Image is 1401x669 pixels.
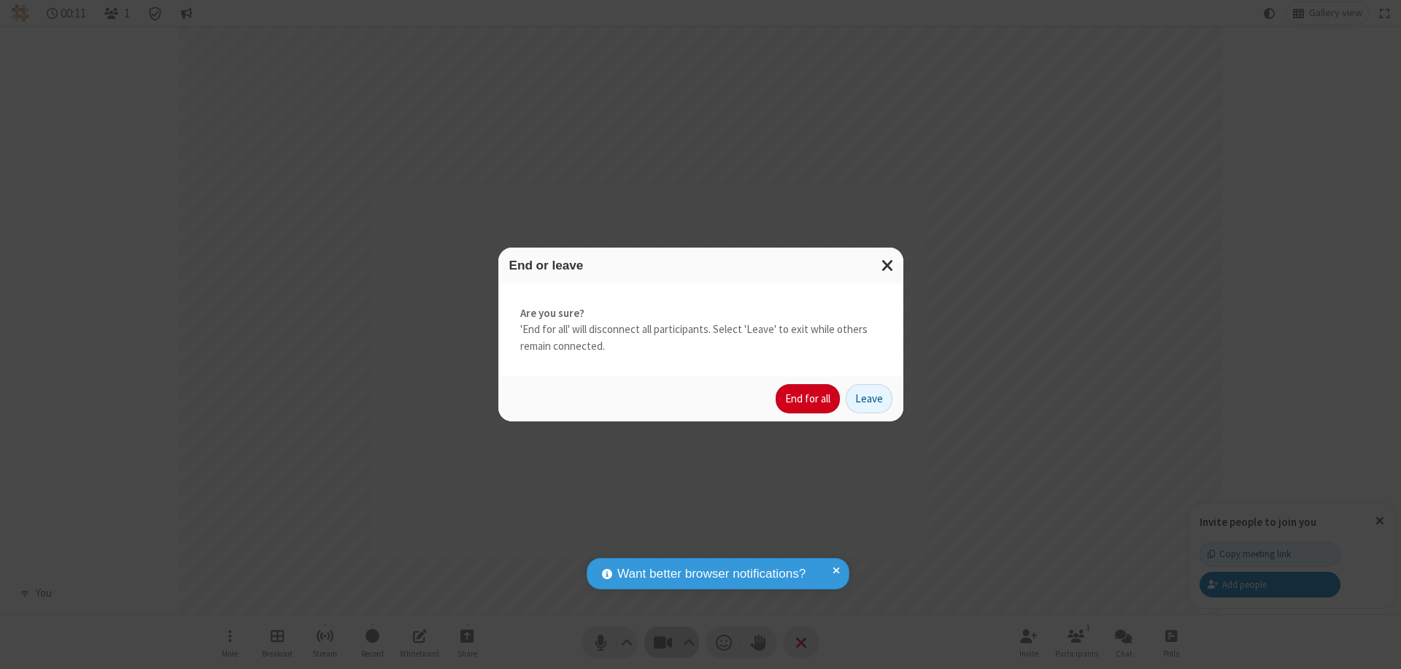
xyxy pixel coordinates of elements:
span: Want better browser notifications? [617,565,806,584]
button: Leave [846,384,892,413]
button: Close modal [873,248,903,283]
div: 'End for all' will disconnect all participants. Select 'Leave' to exit while others remain connec... [498,283,903,377]
button: End for all [776,384,840,413]
strong: Are you sure? [520,305,881,322]
h3: End or leave [509,259,892,272]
